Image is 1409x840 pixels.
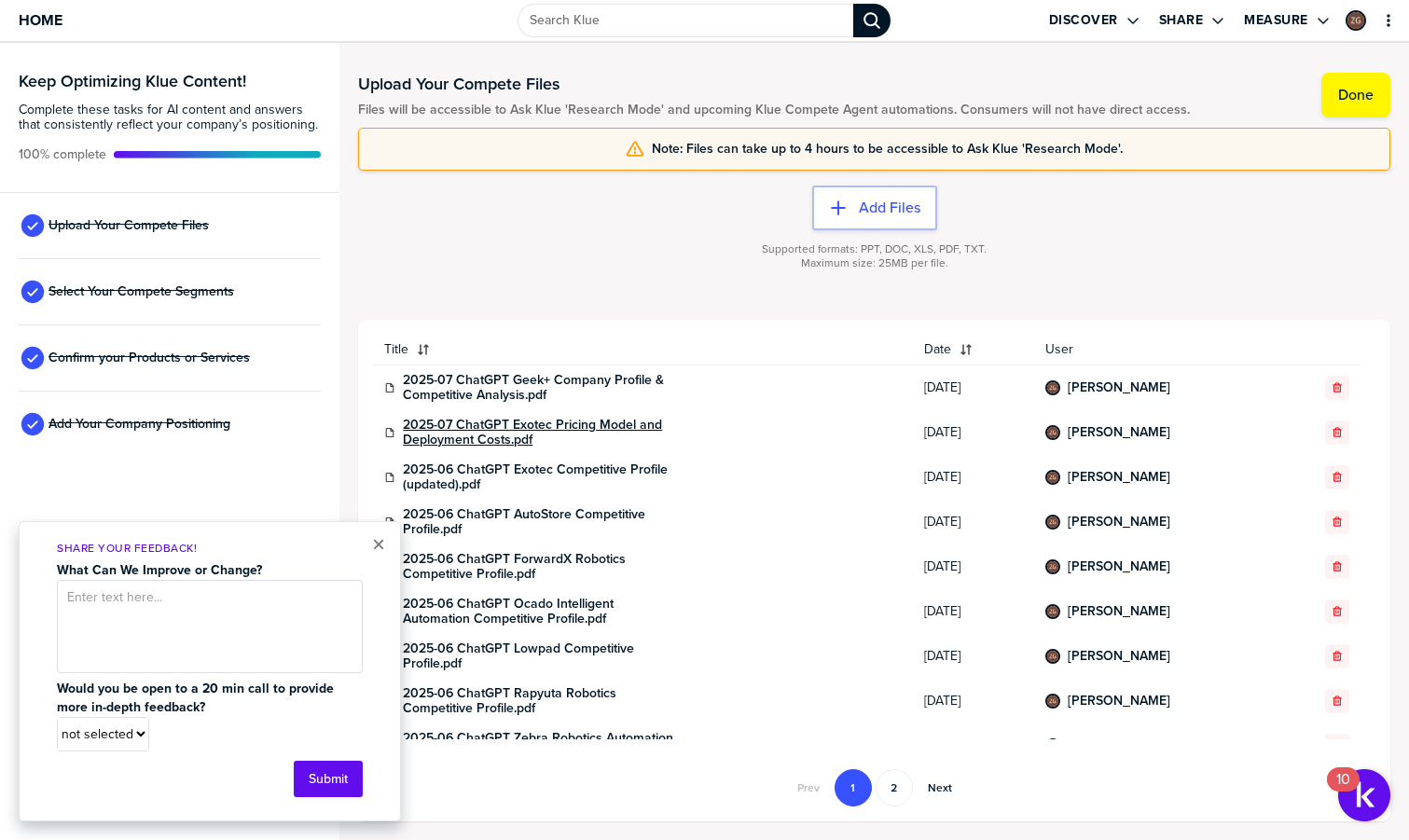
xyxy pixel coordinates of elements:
img: 6d8caa2a22e3dca0a2daee4e1ad83dab-sml.png [1347,12,1364,29]
img: 6d8caa2a22e3dca0a2daee4e1ad83dab-sml.png [1047,472,1058,483]
div: Zaven Gabriel [1045,425,1060,440]
a: [PERSON_NAME] [1068,604,1170,619]
a: 2025-06 ChatGPT Ocado Intelligent Automation Competitive Profile.pdf [403,597,683,627]
span: [DATE] [924,515,1023,530]
a: Edit Profile [1344,8,1368,33]
a: [PERSON_NAME] [1068,470,1170,485]
a: [PERSON_NAME] [1068,380,1170,395]
span: Files will be accessible to Ask Klue 'Research Mode' and upcoming Klue Compete Agent automations.... [358,103,1190,117]
button: Go to page 2 [876,769,913,806]
div: Zaven Gabriel [1045,470,1060,485]
span: Date [924,342,951,357]
span: Supported formats: PPT, DOC, XLS, PDF, TXT. [762,242,987,256]
button: Go to next page [917,769,963,806]
a: 2025-06 ChatGPT Zebra Robotics Automation Competitive Profile.pdf [403,731,683,761]
span: Confirm your Products or Services [48,351,250,365]
label: Discover [1049,12,1118,29]
strong: Would you be open to a 20 min call to provide more in-depth feedback? [57,679,338,717]
img: 6d8caa2a22e3dca0a2daee4e1ad83dab-sml.png [1047,606,1058,617]
span: Active [19,147,106,162]
span: Home [19,12,62,28]
button: Submit [294,761,363,797]
img: 6d8caa2a22e3dca0a2daee4e1ad83dab-sml.png [1047,382,1058,393]
img: 6d8caa2a22e3dca0a2daee4e1ad83dab-sml.png [1047,516,1058,528]
span: [DATE] [924,694,1023,709]
span: Add Your Company Positioning [48,417,230,432]
a: 2025-06 ChatGPT Exotec Competitive Profile (updated).pdf [403,462,683,492]
a: [PERSON_NAME] [1068,559,1170,574]
span: User [1045,342,1271,357]
img: 6d8caa2a22e3dca0a2daee4e1ad83dab-sml.png [1047,695,1058,707]
label: Done [1338,86,1374,104]
div: Search Klue [853,4,891,37]
p: Share Your Feedback! [57,541,363,557]
a: 2025-07 ChatGPT Geek+ Company Profile & Competitive Analysis.pdf [403,373,683,403]
div: Zaven Gabriel [1045,694,1060,709]
div: Zaven Gabriel [1346,10,1366,31]
div: Zaven Gabriel [1045,649,1060,664]
label: Add Files [859,199,920,217]
span: [DATE] [924,559,1023,574]
span: Select Your Compete Segments [48,284,234,299]
span: Complete these tasks for AI content and answers that consistently reflect your company’s position... [19,103,321,132]
a: 2025-06 ChatGPT AutoStore Competitive Profile.pdf [403,507,683,537]
span: Note: Files can take up to 4 hours to be accessible to Ask Klue 'Research Mode'. [652,142,1123,157]
a: [PERSON_NAME] [1068,694,1170,709]
span: Maximum size: 25MB per file. [801,256,948,270]
div: Zaven Gabriel [1045,515,1060,530]
span: Title [384,342,408,357]
nav: Pagination Navigation [784,769,965,806]
a: [PERSON_NAME] [1068,649,1170,664]
label: Measure [1244,12,1308,29]
span: [DATE] [924,425,1023,440]
span: [DATE] [924,604,1023,619]
a: 2025-06 ChatGPT ForwardX Robotics Competitive Profile.pdf [403,552,683,582]
span: Upload Your Compete Files [48,218,209,233]
div: Zaven Gabriel [1045,604,1060,619]
span: [DATE] [924,649,1023,664]
img: 6d8caa2a22e3dca0a2daee4e1ad83dab-sml.png [1047,651,1058,662]
h1: Upload Your Compete Files [358,73,1190,95]
div: 10 [1336,779,1350,804]
a: 2025-06 ChatGPT Rapyuta Robotics Competitive Profile.pdf [403,686,683,716]
a: [PERSON_NAME] [1068,425,1170,440]
div: Zaven Gabriel [1045,380,1060,395]
h3: Keep Optimizing Klue Content! [19,73,321,90]
a: 2025-06 ChatGPT Lowpad Competitive Profile.pdf [403,641,683,671]
div: Zaven Gabriel [1045,738,1060,753]
a: [PERSON_NAME] [1068,738,1170,753]
button: Go to previous page [786,769,831,806]
span: [DATE] [924,738,1023,753]
label: Share [1159,12,1204,29]
a: [PERSON_NAME] [1068,515,1170,530]
a: 2025-07 ChatGPT Exotec Pricing Model and Deployment Costs.pdf [403,418,683,448]
span: [DATE] [924,470,1023,485]
input: Search Klue [518,4,853,37]
img: 6d8caa2a22e3dca0a2daee4e1ad83dab-sml.png [1047,427,1058,438]
span: [DATE] [924,380,1023,395]
div: Zaven Gabriel [1045,559,1060,574]
button: Open Resource Center, 10 new notifications [1338,769,1390,821]
img: 6d8caa2a22e3dca0a2daee4e1ad83dab-sml.png [1047,561,1058,572]
strong: What Can We Improve or Change? [57,560,262,580]
button: Close [372,533,385,556]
